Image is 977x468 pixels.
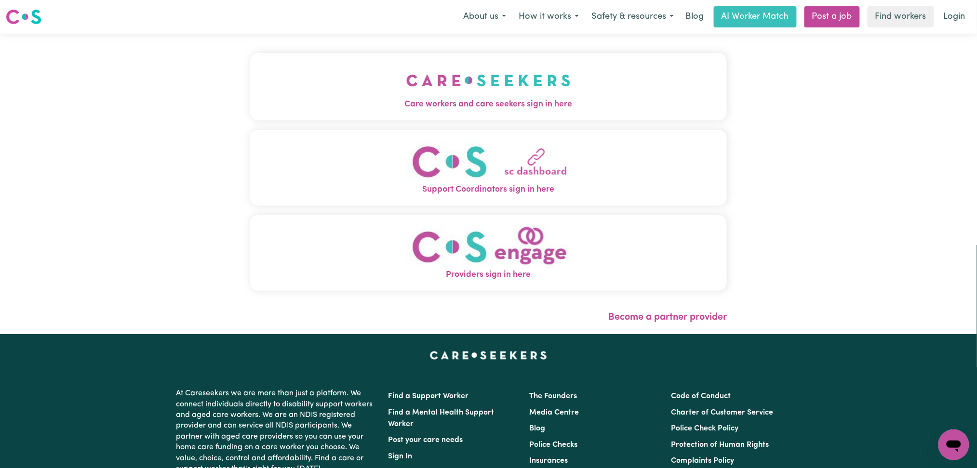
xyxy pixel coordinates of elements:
a: Charter of Customer Service [671,409,773,416]
span: Providers sign in here [250,269,727,281]
span: Care workers and care seekers sign in here [250,98,727,111]
span: Support Coordinators sign in here [250,183,727,196]
a: Login [938,6,971,27]
iframe: Button to launch messaging window [938,429,969,460]
a: Code of Conduct [671,392,731,400]
a: Find a Mental Health Support Worker [388,409,495,428]
button: Support Coordinators sign in here [250,130,727,206]
a: AI Worker Match [714,6,797,27]
a: Find a Support Worker [388,392,469,400]
a: Careseekers logo [6,6,41,28]
a: Media Centre [530,409,579,416]
a: Blog [530,425,546,432]
a: Complaints Policy [671,457,734,465]
button: About us [457,7,512,27]
a: Police Checks [530,441,578,449]
a: Post a job [804,6,860,27]
a: Find workers [868,6,934,27]
button: How it works [512,7,585,27]
a: Protection of Human Rights [671,441,769,449]
button: Safety & resources [585,7,680,27]
button: Care workers and care seekers sign in here [250,53,727,120]
a: Blog [680,6,710,27]
a: Sign In [388,453,413,460]
img: Careseekers logo [6,8,41,26]
a: Police Check Policy [671,425,738,432]
a: Post your care needs [388,436,463,444]
a: Careseekers home page [430,351,547,359]
a: The Founders [530,392,577,400]
a: Insurances [530,457,568,465]
button: Providers sign in here [250,215,727,291]
a: Become a partner provider [608,312,727,322]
